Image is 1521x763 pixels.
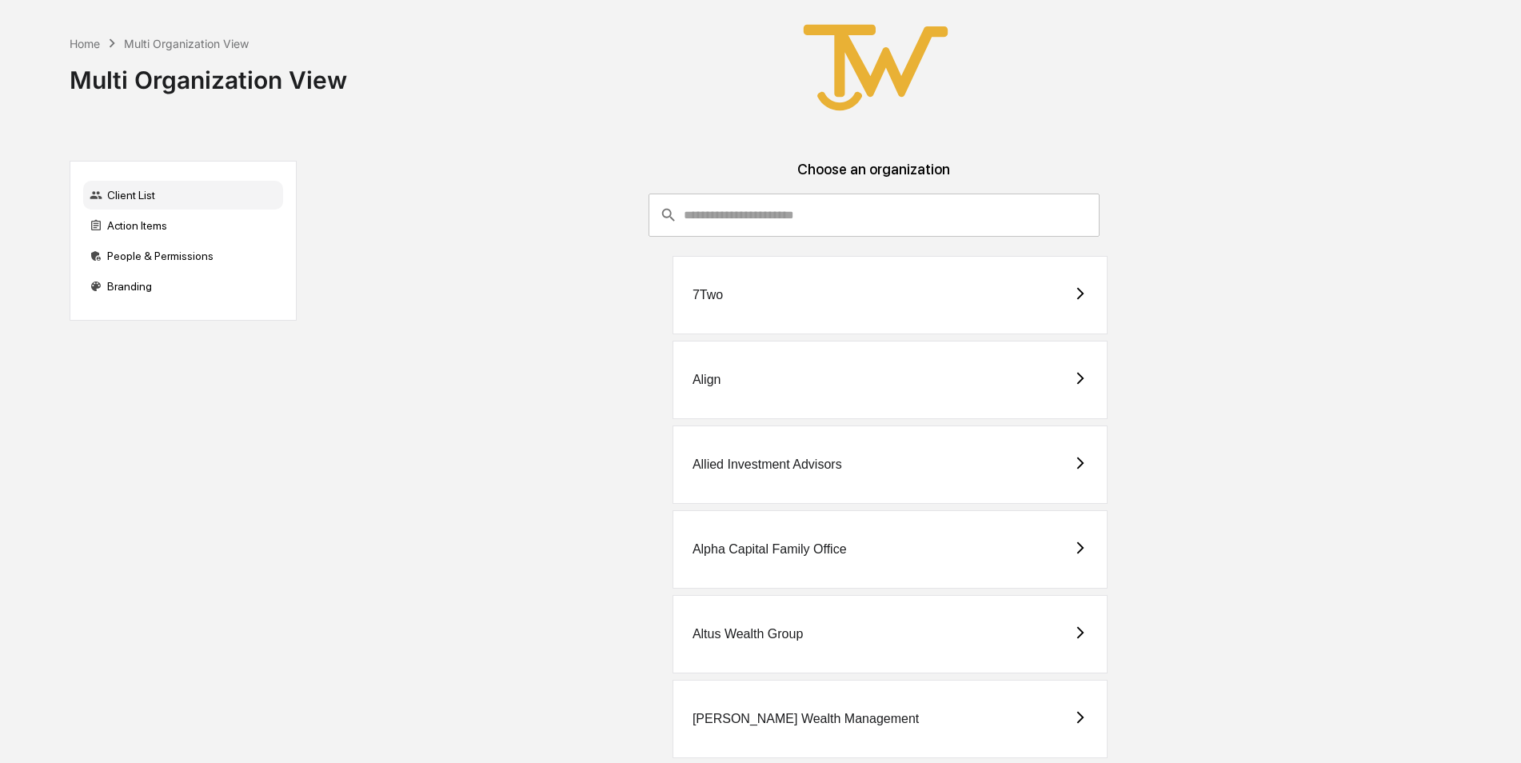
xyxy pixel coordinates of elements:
div: Action Items [83,211,283,240]
div: People & Permissions [83,242,283,270]
div: Multi Organization View [70,53,347,94]
div: Altus Wealth Group [693,627,803,641]
div: Home [70,37,100,50]
div: Multi Organization View [124,37,249,50]
div: Alpha Capital Family Office [693,542,847,557]
div: Allied Investment Advisors [693,457,842,472]
div: [PERSON_NAME] Wealth Management [693,712,919,726]
div: Choose an organization [309,161,1439,194]
div: consultant-dashboard__filter-organizations-search-bar [649,194,1100,237]
div: 7Two [693,288,723,302]
img: True West [796,13,956,122]
div: Branding [83,272,283,301]
div: Client List [83,181,283,210]
div: Align [693,373,721,387]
